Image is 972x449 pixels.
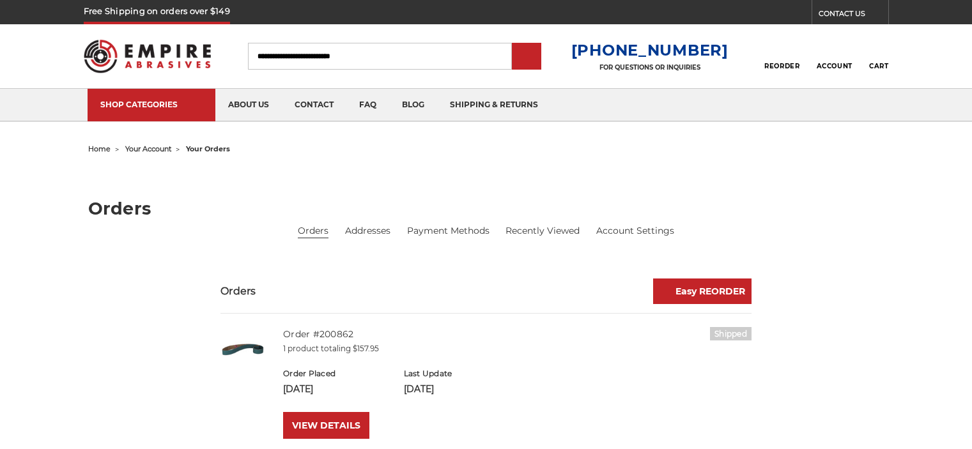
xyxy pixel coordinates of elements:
a: Payment Methods [407,224,490,238]
a: contact [282,89,346,121]
a: blog [389,89,437,121]
a: faq [346,89,389,121]
span: [DATE] [283,383,313,395]
a: Cart [869,42,888,70]
h3: Orders [220,284,256,299]
h6: Last Update [404,368,511,379]
h6: Shipped [710,327,752,340]
a: VIEW DETAILS [283,412,369,439]
input: Submit [514,44,539,70]
span: [DATE] [404,383,434,395]
p: FOR QUESTIONS OR INQUIRIES [571,63,729,72]
a: Order #200862 [283,328,353,340]
a: shipping & returns [437,89,551,121]
a: Reorder [764,42,799,70]
a: your account [125,144,171,153]
a: Addresses [345,224,390,238]
a: [PHONE_NUMBER] [571,41,729,59]
a: about us [215,89,282,121]
img: Empire Abrasives [84,31,212,81]
a: Recently Viewed [505,224,580,238]
a: Account Settings [596,224,674,238]
span: your orders [186,144,230,153]
a: CONTACT US [819,6,888,24]
img: 2" x 60" Zirconia Pipe Sanding Belt [220,327,265,372]
p: 1 product totaling $157.95 [283,343,752,354]
a: home [88,144,111,153]
span: Account [817,62,852,70]
a: Easy REORDER [653,278,752,304]
span: Reorder [764,62,799,70]
h6: Order Placed [283,368,390,379]
h1: Orders [88,200,884,217]
li: Orders [298,224,328,238]
span: Cart [869,62,888,70]
div: SHOP CATEGORIES [100,100,203,109]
